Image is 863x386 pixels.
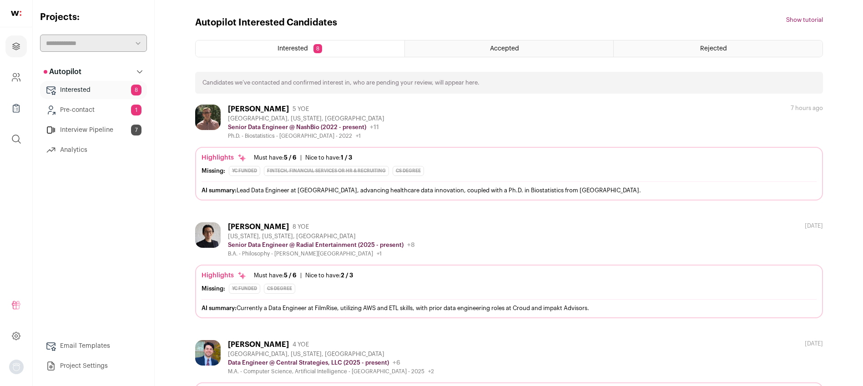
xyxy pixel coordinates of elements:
[407,242,415,248] span: +8
[9,360,24,374] button: Open dropdown
[202,187,237,193] span: AI summary:
[284,155,297,160] span: 5 / 6
[370,124,379,130] span: +11
[264,284,295,294] div: CS degree
[228,124,366,131] p: Senior Data Engineer @ NashBio (2022 - present)
[40,11,147,24] h2: Projects:
[195,222,823,318] a: [PERSON_NAME] 8 YOE [US_STATE], [US_STATE], [GEOGRAPHIC_DATA] Senior Data Engineer @ Radial Enter...
[228,132,384,140] div: Ph.D. - Biostatistics - [GEOGRAPHIC_DATA] - 2022
[11,11,21,16] img: wellfound-shorthand-0d5821cbd27db2630d0214b213865d53afaa358527fdda9d0ea32b1df1b89c2c.svg
[228,351,434,358] div: [GEOGRAPHIC_DATA], [US_STATE], [GEOGRAPHIC_DATA]
[40,81,147,99] a: Interested8
[284,272,297,278] span: 5 / 6
[490,45,519,52] span: Accepted
[195,340,221,366] img: 850b7d7f13572e1cd657aa8daba2f1b18b8861b4188f1714e660d3b7d45cf832.jpg
[9,360,24,374] img: nopic.png
[195,105,823,201] a: [PERSON_NAME] 5 YOE [GEOGRAPHIC_DATA], [US_STATE], [GEOGRAPHIC_DATA] Senior Data Engineer @ NashB...
[293,341,309,348] span: 4 YOE
[195,16,337,29] h1: Autopilot Interested Candidates
[405,40,613,57] a: Accepted
[254,272,297,279] div: Must have:
[131,85,141,95] span: 8
[202,271,247,280] div: Highlights
[40,63,147,81] button: Autopilot
[700,45,727,52] span: Rejected
[195,105,221,130] img: ce6f2912e88f2a634c09cddc15ddf0493949e871b3a62cd588cd299cfe2d0f82
[228,250,415,257] div: B.A. - Philosophy - [PERSON_NAME][GEOGRAPHIC_DATA]
[202,167,225,175] div: Missing:
[202,303,817,313] div: Currently a Data Engineer at FilmRise, utilizing AWS and ETL skills, with prior data engineering ...
[614,40,822,57] a: Rejected
[305,272,353,279] div: Nice to have:
[202,305,237,311] span: AI summary:
[228,368,434,375] div: M.A. - Computer Science, Artificial Intelligence - [GEOGRAPHIC_DATA] - 2025
[228,105,289,114] div: [PERSON_NAME]
[254,272,353,279] ul: |
[229,166,260,176] div: YC Funded
[131,105,141,115] span: 1
[202,153,247,162] div: Highlights
[254,154,297,161] div: Must have:
[202,79,479,86] p: Candidates we’ve contacted and confirmed interest in, who are pending your review, will appear here.
[228,222,289,231] div: [PERSON_NAME]
[305,154,352,161] div: Nice to have:
[805,222,823,230] div: [DATE]
[393,360,400,366] span: +6
[40,357,147,375] a: Project Settings
[228,115,384,122] div: [GEOGRAPHIC_DATA], [US_STATE], [GEOGRAPHIC_DATA]
[229,284,260,294] div: YC Funded
[228,359,389,366] p: Data Engineer @ Central Strategies, LLC (2025 - present)
[293,223,309,231] span: 8 YOE
[40,101,147,119] a: Pre-contact1
[40,141,147,159] a: Analytics
[293,105,309,113] span: 5 YOE
[341,272,353,278] span: 2 / 3
[805,340,823,347] div: [DATE]
[5,97,27,119] a: Company Lists
[313,44,322,53] span: 8
[40,337,147,355] a: Email Templates
[356,133,361,139] span: +1
[341,155,352,160] span: 1 / 3
[254,154,352,161] ul: |
[195,222,221,248] img: fced660089c34360cb889ecb1cb3abf2c6eb6fcf440f47c1a9dc11d4ea9263c5.jpg
[228,340,289,349] div: [PERSON_NAME]
[786,16,823,24] button: Show tutorial
[264,166,389,176] div: Fintech, Financial Services or HR & Recruiting
[791,105,823,112] div: 7 hours ago
[428,369,434,374] span: +2
[393,166,424,176] div: CS degree
[131,125,141,135] span: 7
[202,285,225,292] div: Missing:
[278,45,308,52] span: Interested
[202,185,817,195] div: Lead Data Engineer at [GEOGRAPHIC_DATA], advancing healthcare data innovation, coupled with a Ph....
[5,66,27,88] a: Company and ATS Settings
[40,121,147,139] a: Interview Pipeline7
[377,251,382,256] span: +1
[228,241,404,249] p: Senior Data Engineer @ Radial Entertainment (2025 - present)
[44,66,81,77] p: Autopilot
[5,35,27,57] a: Projects
[228,233,415,240] div: [US_STATE], [US_STATE], [GEOGRAPHIC_DATA]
